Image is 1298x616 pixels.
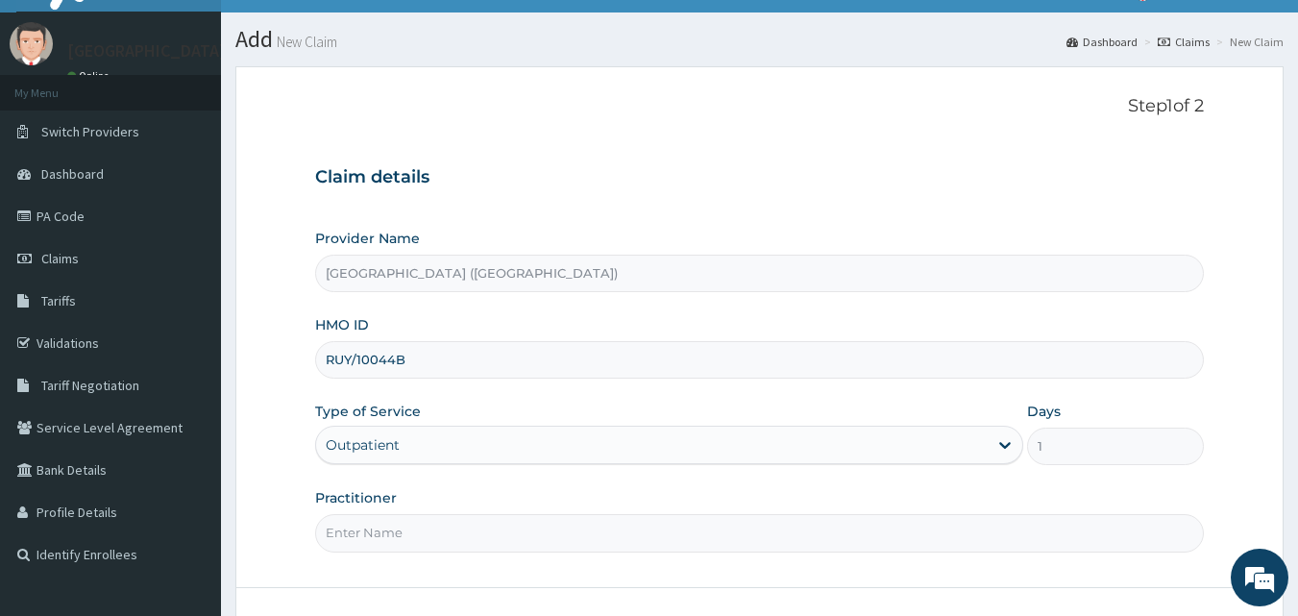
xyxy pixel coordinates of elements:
[326,435,400,455] div: Outpatient
[10,411,366,479] textarea: Type your message and hit 'Enter'
[41,250,79,267] span: Claims
[36,96,78,144] img: d_794563401_company_1708531726252_794563401
[100,108,323,133] div: Chat with us now
[41,377,139,394] span: Tariff Negotiation
[273,35,337,49] small: New Claim
[315,96,1205,117] p: Step 1 of 2
[67,42,226,60] p: [GEOGRAPHIC_DATA]
[1027,402,1061,421] label: Days
[235,27,1284,52] h1: Add
[1158,34,1210,50] a: Claims
[10,22,53,65] img: User Image
[41,292,76,309] span: Tariffs
[315,10,361,56] div: Minimize live chat window
[1066,34,1138,50] a: Dashboard
[67,69,113,83] a: Online
[315,167,1205,188] h3: Claim details
[315,488,397,507] label: Practitioner
[315,514,1205,552] input: Enter Name
[315,315,369,334] label: HMO ID
[41,165,104,183] span: Dashboard
[1212,34,1284,50] li: New Claim
[315,402,421,421] label: Type of Service
[111,185,265,380] span: We're online!
[315,341,1205,379] input: Enter HMO ID
[41,123,139,140] span: Switch Providers
[315,229,420,248] label: Provider Name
